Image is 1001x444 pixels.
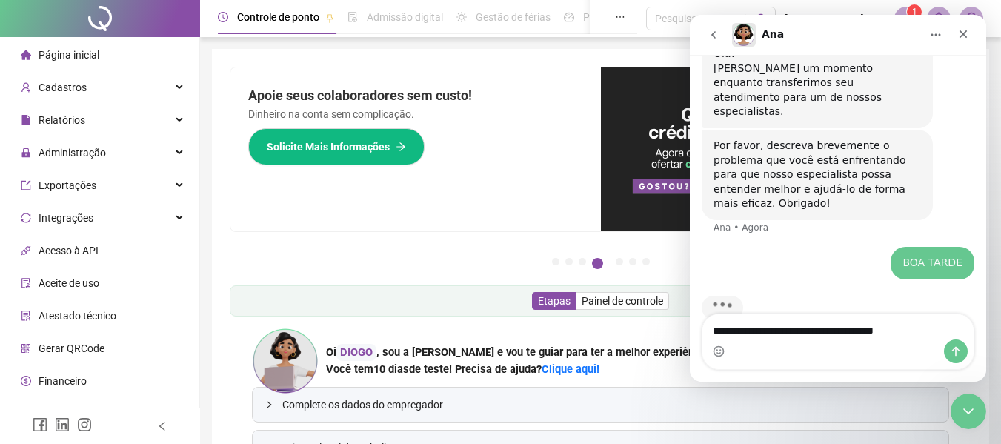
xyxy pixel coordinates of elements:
span: Cadastros [39,82,87,93]
img: 94490 [960,7,982,30]
span: home [21,50,31,60]
span: facebook [33,417,47,432]
span: lock [21,148,31,158]
span: instagram [77,417,92,432]
span: [PERSON_NAME] TREINAMENTOS LTDA [785,10,885,27]
span: Relatórios [39,114,85,126]
button: 5 [616,258,623,265]
span: linkedin [55,417,70,432]
span: Integrações [39,212,93,224]
span: pushpin [325,13,334,22]
span: Gestão de férias [476,11,551,23]
span: Acesso à API [39,245,99,256]
span: search [756,13,768,24]
span: 10 [373,362,409,376]
div: Oi , sou a [PERSON_NAME] e vou te guiar para ter a melhor experiência com a gente. 💜 [326,344,792,361]
span: Exportações [39,179,96,191]
span: api [21,245,31,256]
span: Administração [39,147,106,159]
span: dashboard [564,12,574,22]
span: file [21,115,31,125]
span: qrcode [21,343,31,354]
span: Painel do DP [583,11,641,23]
span: arrow-right [396,142,406,152]
button: 6 [629,258,636,265]
img: banner%2Fa8ee1423-cce5-4ffa-a127-5a2d429cc7d8.png [601,67,971,231]
span: Gerar QRCode [39,342,104,354]
button: 7 [642,258,650,265]
span: Central de ajuda [39,408,113,420]
button: 4 [592,258,603,269]
iframe: Intercom live chat [690,15,986,382]
span: Painel de controle [582,295,663,307]
span: Solicite Mais Informações [267,139,390,155]
span: sun [456,12,467,22]
span: collapsed [265,400,273,409]
span: 1 [912,7,917,17]
button: Solicite Mais Informações [248,128,425,165]
span: Complete os dados do empregador [282,397,937,413]
h2: Apoie seus colaboradores sem custo! [248,85,583,106]
span: solution [21,311,31,321]
span: notification [899,12,913,25]
button: 1 [552,258,559,265]
span: de teste! Precisa de ajuda? [409,362,542,376]
p: Dinheiro na conta sem complicação. [248,106,583,122]
span: file-done [347,12,358,22]
span: ellipsis [615,12,625,22]
button: 3 [579,258,586,265]
span: audit [21,278,31,288]
span: dias [388,362,409,376]
span: Aceite de uso [39,277,99,289]
span: Você tem [326,362,373,376]
span: sync [21,213,31,223]
span: export [21,180,31,190]
span: bell [932,12,945,25]
a: Clique aqui! [542,362,599,376]
span: Etapas [538,295,571,307]
span: user-add [21,82,31,93]
span: Financeiro [39,375,87,387]
span: Controle de ponto [237,11,319,23]
span: clock-circle [218,12,228,22]
div: Complete os dados do empregador [253,388,948,422]
img: ana-icon.cad42e3e8b8746aecfa2.png [252,328,319,394]
span: Atestado técnico [39,310,116,322]
span: left [157,421,167,431]
span: dollar [21,376,31,386]
sup: 1 [907,4,922,19]
iframe: Intercom live chat [951,394,986,429]
span: Admissão digital [367,11,443,23]
span: Página inicial [39,49,99,61]
div: DIOGO [336,344,376,361]
button: 2 [565,258,573,265]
